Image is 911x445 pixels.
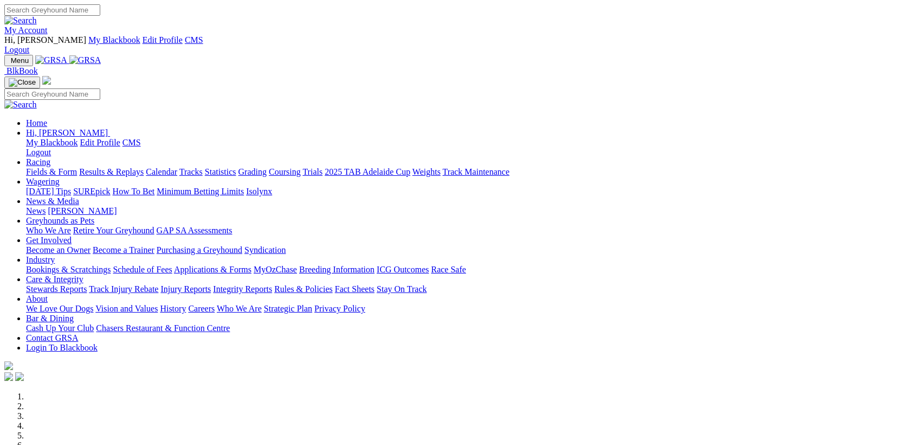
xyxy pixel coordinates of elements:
[113,265,172,274] a: Schedule of Fees
[335,284,374,294] a: Fact Sheets
[26,118,47,128] a: Home
[4,55,33,66] button: Toggle navigation
[377,284,427,294] a: Stay On Track
[26,304,907,314] div: About
[160,304,186,313] a: History
[157,226,232,235] a: GAP SA Assessments
[26,343,98,352] a: Login To Blackbook
[179,167,203,176] a: Tracks
[4,4,100,16] input: Search
[73,226,154,235] a: Retire Your Greyhound
[26,157,50,167] a: Racing
[4,66,38,75] a: BlkBook
[4,372,13,381] img: facebook.svg
[26,275,83,284] a: Care & Integrity
[213,284,272,294] a: Integrity Reports
[4,16,37,26] img: Search
[26,187,907,196] div: Wagering
[26,206,46,215] a: News
[325,167,410,176] a: 2025 TAB Adelaide Cup
[26,167,77,176] a: Fields & Form
[122,138,141,147] a: CMS
[4,100,37,110] img: Search
[26,284,87,294] a: Stewards Reports
[26,196,79,206] a: News & Media
[188,304,215,313] a: Careers
[26,323,94,333] a: Cash Up Your Club
[185,35,203,44] a: CMS
[143,35,183,44] a: Edit Profile
[4,35,86,44] span: Hi, [PERSON_NAME]
[73,187,110,196] a: SUREpick
[4,88,100,100] input: Search
[26,187,71,196] a: [DATE] Tips
[26,284,907,294] div: Care & Integrity
[26,323,907,333] div: Bar & Dining
[9,78,36,87] img: Close
[35,55,67,65] img: GRSA
[205,167,236,176] a: Statistics
[274,284,333,294] a: Rules & Policies
[48,206,117,215] a: [PERSON_NAME]
[89,284,158,294] a: Track Injury Rebate
[302,167,322,176] a: Trials
[95,304,158,313] a: Vision and Values
[26,148,51,157] a: Logout
[93,245,154,255] a: Become a Trainer
[174,265,251,274] a: Applications & Forms
[26,245,91,255] a: Become an Owner
[26,255,55,264] a: Industry
[269,167,301,176] a: Coursing
[4,77,40,88] button: Toggle navigation
[26,206,907,216] div: News & Media
[42,76,51,85] img: logo-grsa-white.png
[26,304,93,313] a: We Love Our Dogs
[264,304,312,313] a: Strategic Plan
[26,265,111,274] a: Bookings & Scratchings
[377,265,429,274] a: ICG Outcomes
[244,245,286,255] a: Syndication
[431,265,466,274] a: Race Safe
[26,226,907,236] div: Greyhounds as Pets
[443,167,509,176] a: Track Maintenance
[26,138,907,157] div: Hi, [PERSON_NAME]
[15,372,24,381] img: twitter.svg
[4,26,48,35] a: My Account
[157,245,242,255] a: Purchasing a Greyhound
[238,167,267,176] a: Grading
[26,333,78,342] a: Contact GRSA
[412,167,441,176] a: Weights
[26,138,78,147] a: My Blackbook
[26,314,74,323] a: Bar & Dining
[160,284,211,294] a: Injury Reports
[88,35,140,44] a: My Blackbook
[79,167,144,176] a: Results & Replays
[80,138,120,147] a: Edit Profile
[26,167,907,177] div: Racing
[26,128,110,137] a: Hi, [PERSON_NAME]
[254,265,297,274] a: MyOzChase
[26,226,71,235] a: Who We Are
[96,323,230,333] a: Chasers Restaurant & Function Centre
[11,56,29,65] span: Menu
[146,167,177,176] a: Calendar
[7,66,38,75] span: BlkBook
[4,45,29,54] a: Logout
[314,304,365,313] a: Privacy Policy
[4,35,907,55] div: My Account
[157,187,244,196] a: Minimum Betting Limits
[246,187,272,196] a: Isolynx
[299,265,374,274] a: Breeding Information
[26,128,108,137] span: Hi, [PERSON_NAME]
[26,265,907,275] div: Industry
[26,236,72,245] a: Get Involved
[26,245,907,255] div: Get Involved
[69,55,101,65] img: GRSA
[4,361,13,370] img: logo-grsa-white.png
[217,304,262,313] a: Who We Are
[26,294,48,303] a: About
[26,216,94,225] a: Greyhounds as Pets
[113,187,155,196] a: How To Bet
[26,177,60,186] a: Wagering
